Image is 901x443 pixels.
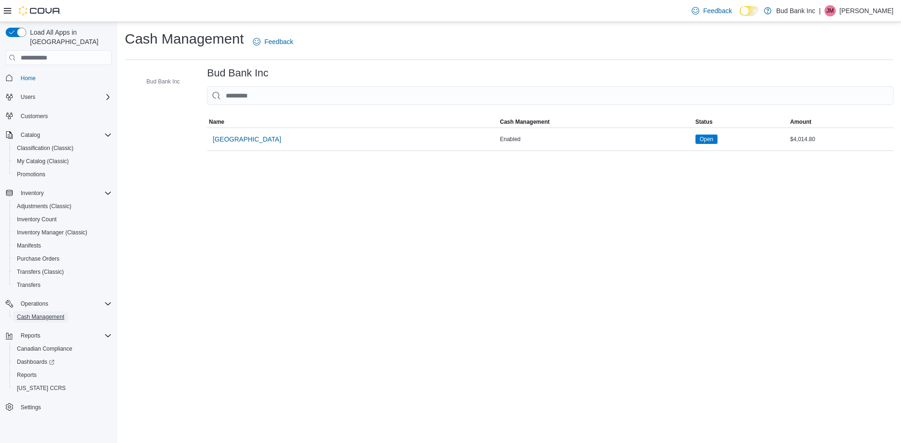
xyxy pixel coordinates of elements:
[9,310,115,323] button: Cash Management
[17,330,112,341] span: Reports
[17,345,72,353] span: Canadian Compliance
[17,384,66,392] span: [US_STATE] CCRS
[17,402,45,413] a: Settings
[13,169,49,180] a: Promotions
[700,135,713,143] span: Open
[17,73,39,84] a: Home
[17,371,37,379] span: Reports
[17,229,87,236] span: Inventory Manager (Classic)
[790,118,811,126] span: Amount
[13,311,112,323] span: Cash Management
[17,298,52,309] button: Operations
[2,329,115,342] button: Reports
[13,369,40,381] a: Reports
[13,240,45,251] a: Manifests
[17,255,60,263] span: Purchase Orders
[2,128,115,142] button: Catalog
[694,116,788,128] button: Status
[688,1,735,20] a: Feedback
[9,239,115,252] button: Manifests
[209,118,224,126] span: Name
[17,330,44,341] button: Reports
[13,369,112,381] span: Reports
[2,71,115,84] button: Home
[9,278,115,292] button: Transfers
[146,78,180,85] span: Bud Bank Inc
[788,116,893,128] button: Amount
[17,110,112,122] span: Customers
[17,188,47,199] button: Inventory
[9,265,115,278] button: Transfers (Classic)
[9,342,115,355] button: Canadian Compliance
[9,168,115,181] button: Promotions
[13,214,112,225] span: Inventory Count
[13,227,112,238] span: Inventory Manager (Classic)
[2,400,115,414] button: Settings
[13,240,112,251] span: Manifests
[819,5,821,16] p: |
[825,5,836,16] div: Jade Marlatt
[13,143,112,154] span: Classification (Classic)
[788,134,893,145] div: $4,014.80
[264,37,293,46] span: Feedback
[17,111,52,122] a: Customers
[9,355,115,368] a: Dashboards
[840,5,893,16] p: [PERSON_NAME]
[213,135,281,144] span: [GEOGRAPHIC_DATA]
[13,356,58,368] a: Dashboards
[17,242,41,249] span: Manifests
[13,253,112,264] span: Purchase Orders
[21,93,35,101] span: Users
[26,28,112,46] span: Load All Apps in [GEOGRAPHIC_DATA]
[13,383,69,394] a: [US_STATE] CCRS
[9,200,115,213] button: Adjustments (Classic)
[17,216,57,223] span: Inventory Count
[703,6,732,15] span: Feedback
[2,187,115,200] button: Inventory
[17,358,54,366] span: Dashboards
[2,90,115,104] button: Users
[13,253,63,264] a: Purchase Orders
[13,214,61,225] a: Inventory Count
[498,134,693,145] div: Enabled
[21,332,40,339] span: Reports
[9,382,115,395] button: [US_STATE] CCRS
[125,30,244,48] h1: Cash Management
[207,68,268,79] h3: Bud Bank Inc
[13,201,75,212] a: Adjustments (Classic)
[249,32,297,51] a: Feedback
[21,75,36,82] span: Home
[21,189,44,197] span: Inventory
[13,266,112,278] span: Transfers (Classic)
[13,343,112,354] span: Canadian Compliance
[17,313,64,321] span: Cash Management
[17,144,74,152] span: Classification (Classic)
[2,297,115,310] button: Operations
[498,116,693,128] button: Cash Management
[17,158,69,165] span: My Catalog (Classic)
[500,118,550,126] span: Cash Management
[21,300,48,308] span: Operations
[9,226,115,239] button: Inventory Manager (Classic)
[826,5,834,16] span: JM
[695,118,713,126] span: Status
[13,279,44,291] a: Transfers
[13,143,77,154] a: Classification (Classic)
[21,113,48,120] span: Customers
[13,279,112,291] span: Transfers
[13,383,112,394] span: Washington CCRS
[17,129,44,141] button: Catalog
[776,5,815,16] p: Bud Bank Inc
[13,343,76,354] a: Canadian Compliance
[17,129,112,141] span: Catalog
[740,6,759,16] input: Dark Mode
[13,169,112,180] span: Promotions
[13,311,68,323] a: Cash Management
[6,67,112,438] nav: Complex example
[9,142,115,155] button: Classification (Classic)
[2,109,115,123] button: Customers
[17,91,112,103] span: Users
[17,268,64,276] span: Transfers (Classic)
[13,156,112,167] span: My Catalog (Classic)
[19,6,61,15] img: Cova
